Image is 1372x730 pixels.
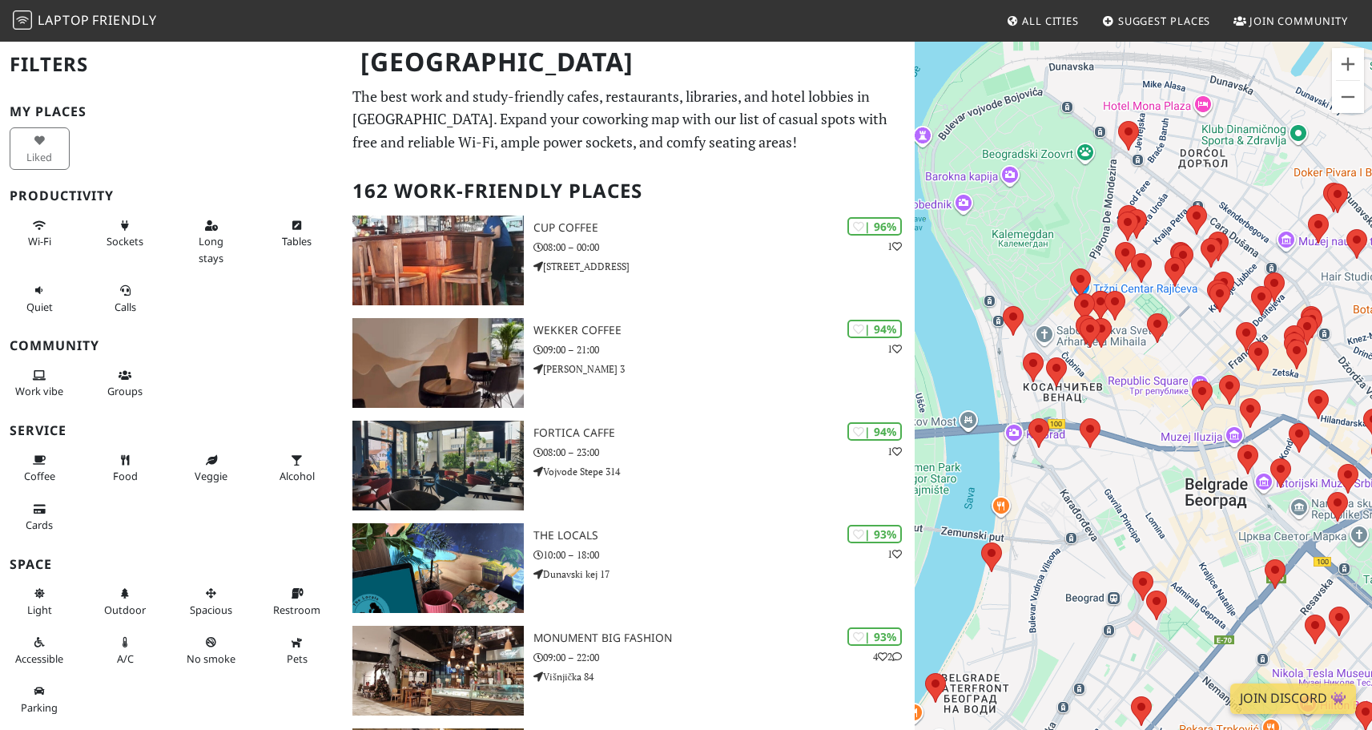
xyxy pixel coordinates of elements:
[847,422,902,441] div: | 94%
[352,85,905,154] p: The best work and study-friendly cafes, restaurants, libraries, and hotel lobbies in [GEOGRAPHIC_...
[533,259,915,274] p: [STREET_ADDRESS]
[10,580,70,623] button: Light
[887,239,902,254] p: 1
[10,338,333,353] h3: Community
[343,216,915,305] a: Cup Coffee | 96% 1 Cup Coffee 08:00 – 00:00 [STREET_ADDRESS]
[343,421,915,510] a: Fortica caffe | 94% 1 Fortica caffe 08:00 – 23:00 Vojvode Stepe 314
[21,700,58,715] span: Parking
[187,651,235,666] span: Smoke free
[1332,48,1364,80] button: Zoom in
[352,626,524,716] img: Monument Big Fashion
[887,546,902,562] p: 1
[533,361,915,377] p: [PERSON_NAME] 3
[10,212,70,255] button: Wi-Fi
[847,320,902,338] div: | 94%
[267,629,327,672] button: Pets
[95,447,155,490] button: Food
[287,651,308,666] span: Pet friendly
[190,603,232,617] span: Spacious
[10,277,70,320] button: Quiet
[352,216,524,305] img: Cup Coffee
[10,629,70,672] button: Accessible
[92,11,156,29] span: Friendly
[107,384,143,398] span: Group tables
[873,649,902,664] p: 4 2
[533,669,915,684] p: Višnjička 84
[181,447,241,490] button: Veggie
[10,104,333,119] h3: My Places
[273,603,320,617] span: Restroom
[13,7,157,35] a: LaptopFriendly LaptopFriendly
[10,362,70,405] button: Work vibe
[10,40,333,89] h2: Filters
[10,423,333,438] h3: Service
[343,523,915,613] a: The Locals | 93% 1 The Locals 10:00 – 18:00 Dunavski kej 17
[847,217,902,236] div: | 96%
[533,529,915,542] h3: The Locals
[95,212,155,255] button: Sockets
[95,629,155,672] button: A/C
[847,525,902,543] div: | 93%
[181,212,241,271] button: Long stays
[10,678,70,720] button: Parking
[887,444,902,459] p: 1
[1249,14,1348,28] span: Join Community
[24,469,55,483] span: Coffee
[533,650,915,665] p: 09:00 – 22:00
[10,496,70,538] button: Cards
[1096,6,1217,35] a: Suggest Places
[887,341,902,357] p: 1
[282,234,312,248] span: Work-friendly tables
[28,234,51,248] span: Stable Wi-Fi
[117,651,134,666] span: Air conditioned
[27,603,52,617] span: Natural light
[13,10,32,30] img: LaptopFriendly
[181,580,241,623] button: Spacious
[199,234,223,264] span: Long stays
[95,362,155,405] button: Groups
[533,324,915,337] h3: Wekker Coffee
[15,651,63,666] span: Accessible
[104,603,146,617] span: Outdoor area
[1118,14,1211,28] span: Suggest Places
[280,469,315,483] span: Alcohol
[26,518,53,532] span: Credit cards
[533,342,915,357] p: 09:00 – 21:00
[533,464,915,479] p: Vojvode Stepe 314
[533,240,915,255] p: 08:00 – 00:00
[15,384,63,398] span: People working
[533,221,915,235] h3: Cup Coffee
[267,212,327,255] button: Tables
[10,557,333,572] h3: Space
[95,580,155,623] button: Outdoor
[26,300,53,314] span: Quiet
[181,629,241,672] button: No smoke
[195,469,227,483] span: Veggie
[343,626,915,716] a: Monument Big Fashion | 93% 42 Monument Big Fashion 09:00 – 22:00 Višnjička 84
[343,318,915,408] a: Wekker Coffee | 94% 1 Wekker Coffee 09:00 – 21:00 [PERSON_NAME] 3
[533,567,915,582] p: Dunavski kej 17
[533,426,915,440] h3: Fortica caffe
[267,447,327,490] button: Alcohol
[348,40,911,84] h1: [GEOGRAPHIC_DATA]
[95,277,155,320] button: Calls
[115,300,136,314] span: Video/audio calls
[1332,81,1364,113] button: Zoom out
[113,469,138,483] span: Food
[267,580,327,623] button: Restroom
[107,234,143,248] span: Power sockets
[1227,6,1354,35] a: Join Community
[847,627,902,646] div: | 93%
[1022,14,1079,28] span: All Cities
[38,11,90,29] span: Laptop
[533,547,915,563] p: 10:00 – 18:00
[533,445,915,460] p: 08:00 – 23:00
[352,523,524,613] img: The Locals
[352,318,524,408] img: Wekker Coffee
[10,188,333,204] h3: Productivity
[352,167,905,216] h2: 162 Work-Friendly Places
[10,447,70,490] button: Coffee
[533,631,915,645] h3: Monument Big Fashion
[352,421,524,510] img: Fortica caffe
[1000,6,1085,35] a: All Cities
